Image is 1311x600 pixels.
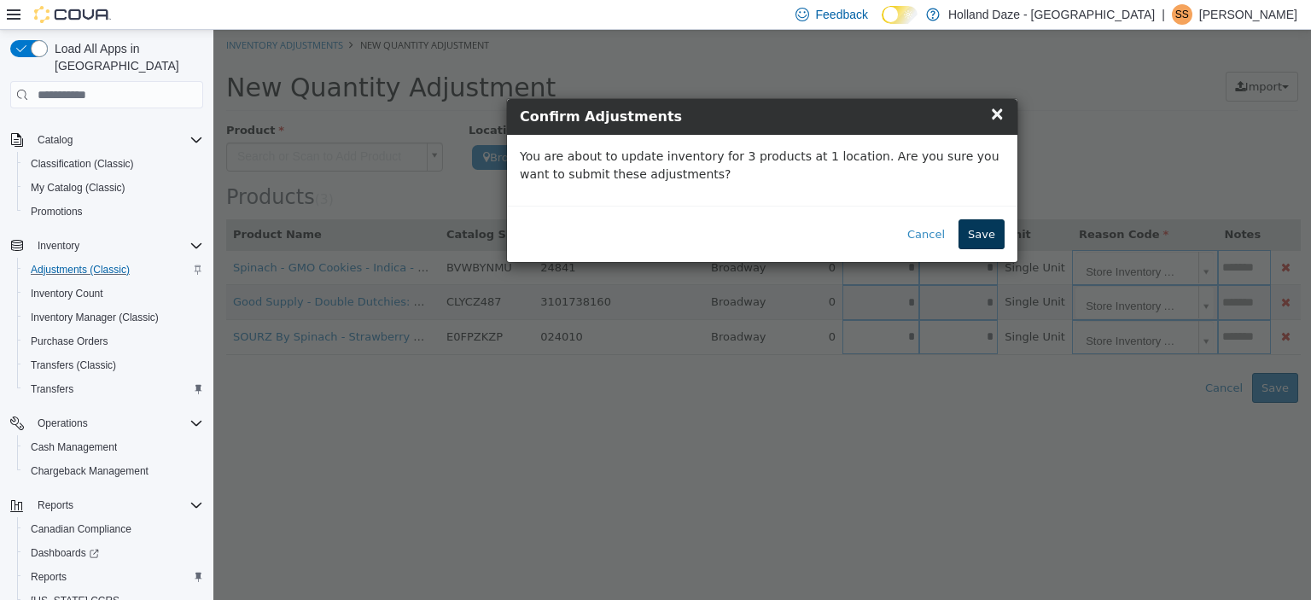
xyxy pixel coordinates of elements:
[24,437,203,457] span: Cash Management
[306,118,791,154] p: You are about to update inventory for 3 products at 1 location. Are you sure you want to submit t...
[24,461,203,481] span: Chargeback Management
[24,379,203,399] span: Transfers
[31,440,117,454] span: Cash Management
[24,201,203,222] span: Promotions
[31,382,73,396] span: Transfers
[17,377,210,401] button: Transfers
[31,522,131,536] span: Canadian Compliance
[24,437,124,457] a: Cash Management
[17,565,210,589] button: Reports
[38,417,88,430] span: Operations
[24,355,123,376] a: Transfers (Classic)
[24,519,203,539] span: Canadian Compliance
[17,541,210,565] a: Dashboards
[24,178,203,198] span: My Catalog (Classic)
[31,205,83,218] span: Promotions
[1175,4,1189,25] span: SS
[24,201,90,222] a: Promotions
[31,335,108,348] span: Purchase Orders
[24,154,141,174] a: Classification (Classic)
[745,189,791,220] button: Save
[1199,4,1297,25] p: [PERSON_NAME]
[31,287,103,300] span: Inventory Count
[17,517,210,541] button: Canadian Compliance
[24,154,203,174] span: Classification (Classic)
[17,329,210,353] button: Purchase Orders
[38,239,79,253] span: Inventory
[24,461,155,481] a: Chargeback Management
[3,128,210,152] button: Catalog
[31,495,203,516] span: Reports
[882,24,883,25] span: Dark Mode
[24,178,132,198] a: My Catalog (Classic)
[38,133,73,147] span: Catalog
[3,234,210,258] button: Inventory
[34,6,111,23] img: Cova
[1172,4,1192,25] div: Shawn S
[17,435,210,459] button: Cash Management
[31,263,130,277] span: Adjustments (Classic)
[48,40,203,74] span: Load All Apps in [GEOGRAPHIC_DATA]
[24,567,203,587] span: Reports
[17,353,210,377] button: Transfers (Classic)
[31,311,159,324] span: Inventory Manager (Classic)
[31,464,149,478] span: Chargeback Management
[31,570,67,584] span: Reports
[3,493,210,517] button: Reports
[24,331,203,352] span: Purchase Orders
[17,306,210,329] button: Inventory Manager (Classic)
[24,331,115,352] a: Purchase Orders
[948,4,1155,25] p: Holland Daze - [GEOGRAPHIC_DATA]
[882,6,918,24] input: Dark Mode
[24,307,203,328] span: Inventory Manager (Classic)
[31,157,134,171] span: Classification (Classic)
[24,259,137,280] a: Adjustments (Classic)
[17,459,210,483] button: Chargeback Management
[31,413,95,434] button: Operations
[24,567,73,587] a: Reports
[31,546,99,560] span: Dashboards
[24,355,203,376] span: Transfers (Classic)
[31,181,125,195] span: My Catalog (Classic)
[24,259,203,280] span: Adjustments (Classic)
[306,77,791,97] h4: Confirm Adjustments
[685,189,741,220] button: Cancel
[24,283,203,304] span: Inventory Count
[24,283,110,304] a: Inventory Count
[1162,4,1165,25] p: |
[38,498,73,512] span: Reports
[816,6,868,23] span: Feedback
[31,236,86,256] button: Inventory
[24,379,80,399] a: Transfers
[24,307,166,328] a: Inventory Manager (Classic)
[24,519,138,539] a: Canadian Compliance
[24,543,106,563] a: Dashboards
[31,236,203,256] span: Inventory
[31,358,116,372] span: Transfers (Classic)
[17,282,210,306] button: Inventory Count
[17,258,210,282] button: Adjustments (Classic)
[17,176,210,200] button: My Catalog (Classic)
[31,130,79,150] button: Catalog
[3,411,210,435] button: Operations
[776,73,791,94] span: ×
[31,495,80,516] button: Reports
[17,200,210,224] button: Promotions
[31,130,203,150] span: Catalog
[24,543,203,563] span: Dashboards
[31,413,203,434] span: Operations
[17,152,210,176] button: Classification (Classic)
